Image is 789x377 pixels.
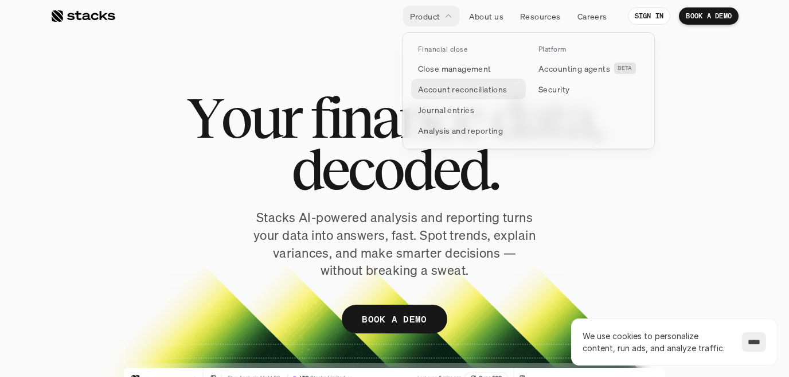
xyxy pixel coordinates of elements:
p: Careers [577,10,607,22]
a: Analysis and reporting [411,120,526,141]
span: o [221,92,250,143]
p: Stacks AI-powered analysis and reporting turns your data into answers, fast. Spot trends, explain... [251,209,538,279]
span: n [399,92,429,143]
a: About us [462,6,510,26]
p: Journal entries [418,104,474,116]
span: d [403,143,432,195]
p: BOOK A DEMO [686,12,732,20]
a: Journal entries [411,99,526,120]
span: r [280,92,300,143]
p: Resources [520,10,561,22]
a: BOOK A DEMO [342,305,447,333]
p: Close management [418,63,491,75]
h2: BETA [618,65,633,72]
span: i [327,92,341,143]
span: e [321,143,347,195]
p: Platform [538,45,567,53]
p: We use cookies to personalize content, run ads, and analyze traffic. [583,330,731,354]
span: u [250,92,280,143]
a: Accounting agentsBETA [532,58,646,79]
span: n [341,92,372,143]
a: BOOK A DEMO [679,7,739,25]
span: f [310,92,327,143]
a: Close management [411,58,526,79]
a: Careers [571,6,614,26]
a: Account reconciliations [411,79,526,99]
span: e [432,143,459,195]
span: c [347,143,373,195]
a: Privacy Policy [135,219,186,227]
a: Resources [513,6,568,26]
p: Product [410,10,440,22]
a: Security [532,79,646,99]
p: Security [538,83,569,95]
span: . [489,143,498,195]
span: d [459,143,489,195]
span: Y [187,92,221,143]
p: SIGN IN [635,12,664,20]
p: Account reconciliations [418,83,507,95]
span: a [372,92,399,143]
span: o [373,143,403,195]
span: d [291,143,321,195]
p: Accounting agents [538,63,610,75]
a: SIGN IN [628,7,671,25]
p: Financial close [418,45,467,53]
p: Analysis and reporting [418,125,503,137]
p: BOOK A DEMO [362,311,427,328]
p: About us [469,10,503,22]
